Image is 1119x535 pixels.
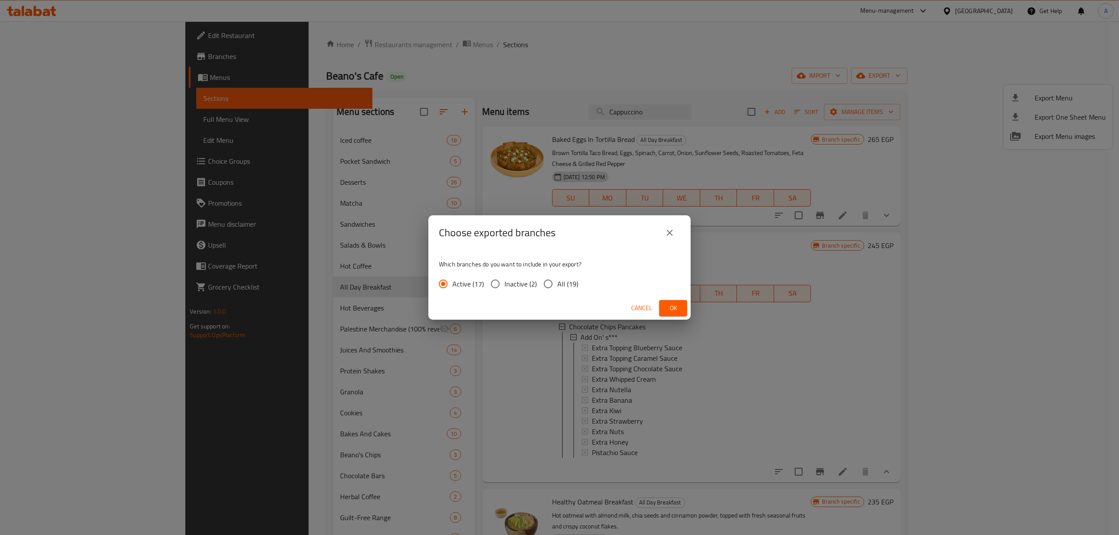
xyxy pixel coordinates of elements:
button: Cancel [628,300,656,316]
button: Ok [659,300,687,316]
span: Cancel [631,303,652,314]
p: Which branches do you want to include in your export? [439,260,680,269]
span: Inactive (2) [504,279,537,289]
button: close [659,222,680,243]
span: All (19) [557,279,578,289]
span: Active (17) [452,279,484,289]
h2: Choose exported branches [439,226,556,240]
span: Ok [666,303,680,314]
